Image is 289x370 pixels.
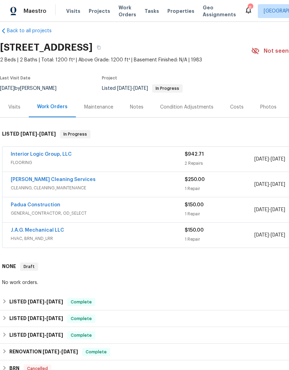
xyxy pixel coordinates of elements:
span: - [28,316,63,321]
div: 8 [248,4,253,11]
span: FLOORING [11,159,185,166]
span: GENERAL_CONTRACTOR, OD_SELECT [11,210,185,217]
div: 1 Repair [185,185,254,192]
span: [DATE] [28,333,44,337]
button: Copy Address [93,41,105,54]
div: Photos [260,104,277,111]
div: Condition Adjustments [160,104,213,111]
span: - [28,299,63,304]
span: - [254,232,285,239]
span: [DATE] [271,182,285,187]
span: [DATE] [46,316,63,321]
span: Complete [83,349,110,355]
span: - [117,86,148,91]
div: 1 Repair [185,236,254,243]
span: $150.00 [185,228,204,233]
div: Visits [8,104,20,111]
h6: LISTED [9,331,63,339]
span: [DATE] [39,131,56,136]
div: Notes [130,104,143,111]
div: Costs [230,104,244,111]
h6: RENOVATION [9,348,78,356]
div: Maintenance [84,104,113,111]
span: [DATE] [254,233,269,238]
span: In Progress [61,131,90,138]
span: In Progress [153,86,182,91]
div: 2 Repairs [185,160,254,167]
span: HVAC, BRN_AND_LRR [11,235,185,242]
h6: NONE [2,263,16,271]
span: Geo Assignments [203,4,236,18]
span: Complete [68,315,95,322]
span: [DATE] [20,131,37,136]
span: - [254,206,285,213]
span: [DATE] [254,207,269,212]
span: Visits [66,8,80,15]
span: [DATE] [43,349,59,354]
span: $250.00 [185,177,205,182]
span: [DATE] [254,157,269,162]
div: Work Orders [37,103,68,110]
span: [DATE] [61,349,78,354]
span: [DATE] [28,316,44,321]
h6: LISTED [9,298,63,306]
span: - [43,349,78,354]
a: Padua Construction [11,203,60,207]
div: 1 Repair [185,210,254,217]
h6: LISTED [9,315,63,323]
span: Listed [102,86,183,91]
span: [DATE] [254,182,269,187]
span: CLEANING, CLEANING_MAINTENANCE [11,184,185,191]
span: Work Orders [119,4,136,18]
span: [DATE] [46,333,63,337]
span: [DATE] [28,299,44,304]
span: - [254,156,285,163]
span: [DATE] [271,207,285,212]
span: $150.00 [185,203,204,207]
span: Projects [89,8,110,15]
span: Project [102,76,117,80]
a: Interior Logic Group, LLC [11,152,72,157]
h6: LISTED [2,130,56,138]
span: - [254,181,285,188]
span: - [20,131,56,136]
span: Complete [68,332,95,339]
span: Draft [21,263,37,270]
span: Complete [68,299,95,306]
span: [DATE] [46,299,63,304]
span: [DATE] [117,86,132,91]
span: [DATE] [271,233,285,238]
span: Properties [167,8,194,15]
a: J.A.G. Mechanical LLC [11,228,64,233]
span: - [28,333,63,337]
span: Tasks [144,9,159,14]
span: [DATE] [133,86,148,91]
span: $942.71 [185,152,204,157]
span: Maestro [24,8,46,15]
span: [DATE] [271,157,285,162]
a: [PERSON_NAME] Cleaning Services [11,177,96,182]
